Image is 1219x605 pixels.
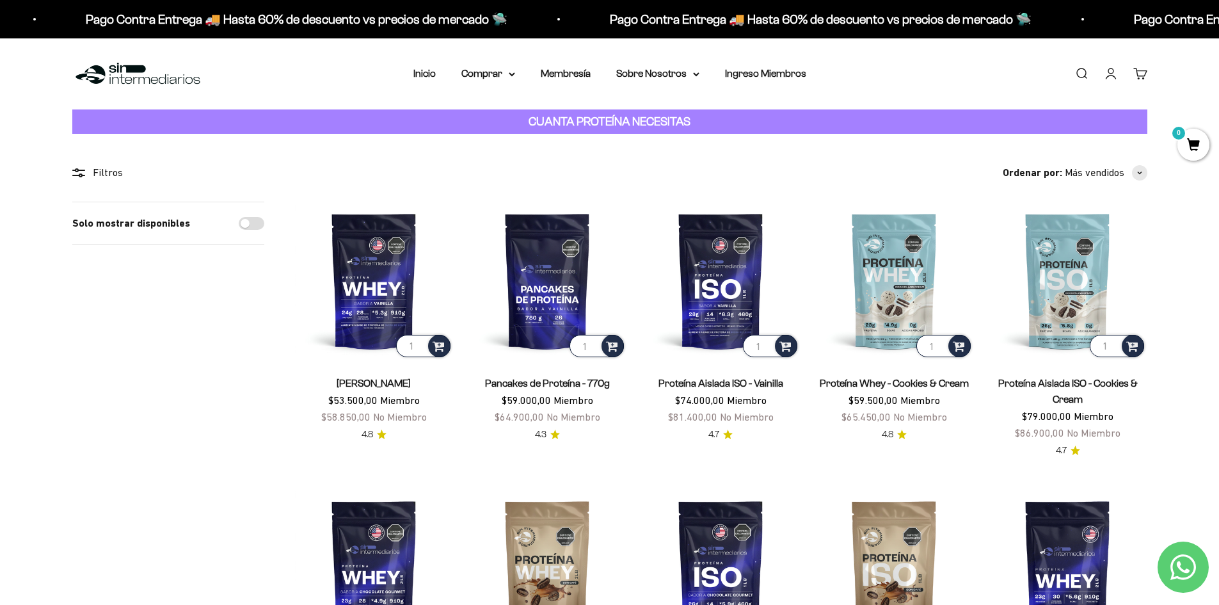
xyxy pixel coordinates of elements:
a: Proteína Aislada ISO - Vainilla [658,378,783,389]
span: 4.7 [1056,444,1067,458]
span: Miembro [554,394,593,406]
span: $86.900,00 [1015,427,1064,439]
span: 4.8 [362,428,373,442]
label: Solo mostrar disponibles [72,215,190,232]
span: No Miembro [1067,427,1120,439]
button: Más vendidos [1065,165,1147,181]
summary: Sobre Nosotros [616,65,699,82]
span: $59.500,00 [849,394,898,406]
span: No Miembro [720,411,774,423]
span: $79.000,00 [1022,410,1071,422]
a: Proteína Whey - Cookies & Cream [820,378,969,389]
a: 4.74.7 de 5.0 estrellas [1056,444,1080,458]
span: Miembro [900,394,940,406]
span: No Miembro [546,411,600,423]
a: 4.34.3 de 5.0 estrellas [535,428,560,442]
strong: CUANTA PROTEÍNA NECESITAS [529,115,690,128]
span: Ordenar por: [1003,165,1062,181]
a: [PERSON_NAME] [337,378,411,389]
span: Miembro [727,394,767,406]
span: $74.000,00 [675,394,724,406]
span: No Miembro [893,411,947,423]
a: Membresía [541,68,591,79]
span: 4.7 [708,428,719,442]
span: $53.500,00 [328,394,378,406]
span: Miembro [380,394,420,406]
span: $59.000,00 [502,394,551,406]
span: $81.400,00 [668,411,717,423]
span: 4.3 [535,428,546,442]
span: Miembro [1074,410,1113,422]
a: Pancakes de Proteína - 770g [485,378,610,389]
a: Inicio [413,68,436,79]
a: 4.74.7 de 5.0 estrellas [708,428,733,442]
p: Pago Contra Entrega 🚚 Hasta 60% de descuento vs precios de mercado 🛸 [610,9,1032,29]
a: 4.84.8 de 5.0 estrellas [882,428,907,442]
a: 0 [1177,139,1209,153]
span: Más vendidos [1065,165,1124,181]
a: Proteína Aislada ISO - Cookies & Cream [998,378,1138,405]
span: $64.900,00 [495,411,544,423]
mark: 0 [1171,125,1186,141]
span: 4.8 [882,428,893,442]
span: $65.450,00 [841,411,891,423]
span: $58.850,00 [321,411,370,423]
a: 4.84.8 de 5.0 estrellas [362,428,386,442]
a: Ingreso Miembros [725,68,806,79]
summary: Comprar [461,65,515,82]
span: No Miembro [373,411,427,423]
p: Pago Contra Entrega 🚚 Hasta 60% de descuento vs precios de mercado 🛸 [86,9,507,29]
div: Filtros [72,165,264,181]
